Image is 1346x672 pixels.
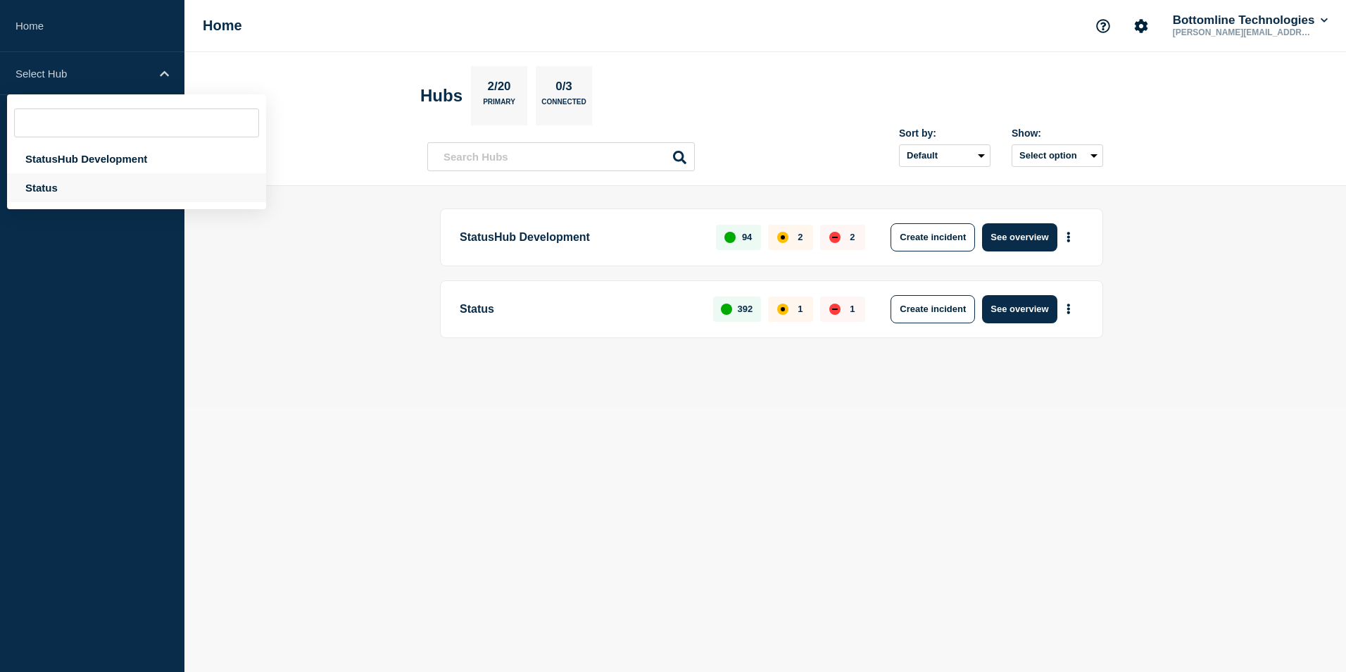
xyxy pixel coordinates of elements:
div: affected [777,232,788,243]
p: [PERSON_NAME][EMAIL_ADDRESS][PERSON_NAME][DOMAIN_NAME] [1170,27,1316,37]
div: Show: [1012,127,1103,139]
div: down [829,304,841,315]
div: Sort by: [899,127,990,139]
button: More actions [1059,224,1078,250]
div: down [829,232,841,243]
button: Bottomline Technologies [1170,13,1331,27]
button: Select option [1012,144,1103,167]
p: 1 [798,304,803,314]
p: 1 [850,304,855,314]
p: 0/3 [551,80,578,98]
div: up [721,304,732,315]
p: 2 [850,232,855,242]
h2: Hubs [420,86,463,106]
button: Create incident [891,223,975,251]
button: Account settings [1126,11,1156,41]
div: up [724,232,736,243]
p: StatusHub Development [460,223,700,251]
div: affected [777,304,788,315]
button: See overview [982,295,1057,323]
button: Create incident [891,295,975,323]
p: 2 [798,232,803,242]
p: Status [460,295,697,323]
select: Sort by [899,144,990,167]
button: More actions [1059,296,1078,322]
button: See overview [982,223,1057,251]
p: 392 [738,304,753,314]
p: Select Hub [15,68,151,80]
p: Connected [541,98,586,113]
div: Status [7,173,266,202]
p: Primary [483,98,515,113]
div: StatusHub Development [7,144,266,173]
p: 94 [742,232,752,242]
button: Support [1088,11,1118,41]
input: Search Hubs [427,142,695,171]
p: 2/20 [482,80,516,98]
h1: Home [203,18,242,34]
